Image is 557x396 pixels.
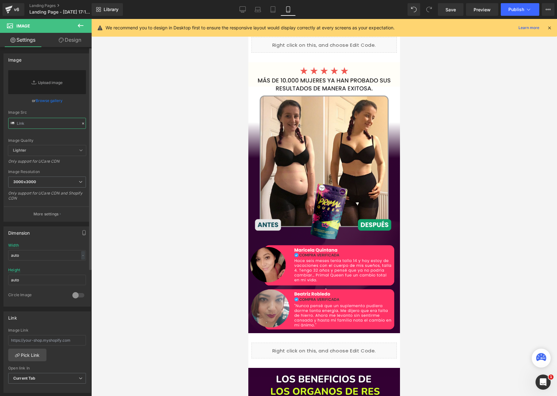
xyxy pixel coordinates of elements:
button: Redo [423,3,435,16]
b: 3000x3000 [13,179,36,184]
iframe: Intercom live chat [536,375,551,390]
input: auto [8,275,86,285]
a: Desktop [235,3,250,16]
a: Tablet [265,3,281,16]
p: More settings [33,211,59,217]
div: Dimension [8,227,30,236]
span: 1 [548,375,554,380]
a: Laptop [250,3,265,16]
span: Landing Page - [DATE] 17:15:07 [29,9,90,15]
div: Only support for UCare CDN and Shopify CDN [8,191,86,205]
a: Preview [466,3,498,16]
div: Open link In [8,366,86,370]
a: Design [47,33,93,47]
div: Image Link [8,328,86,333]
div: Image Resolution [8,170,86,174]
div: or [8,97,86,104]
span: Publish [508,7,524,12]
span: Library [104,7,118,12]
input: Link [8,118,86,129]
div: Image [8,54,21,63]
a: Browse gallery [36,95,63,106]
div: Image Quality [8,138,86,143]
button: More [542,3,554,16]
a: Pick Link [8,349,46,361]
button: More settings [4,207,90,221]
a: New Library [92,3,123,16]
span: Save [445,6,456,13]
div: v6 [13,5,21,14]
button: Undo [408,3,420,16]
b: Lighter [13,148,26,153]
div: Image Src [8,110,86,115]
div: Width [8,243,19,248]
div: - [81,251,85,260]
div: Only support for UCare CDN [8,159,86,168]
b: Current Tab [13,376,36,381]
a: Mobile [281,3,296,16]
div: Height [8,268,20,272]
a: v6 [3,3,24,16]
div: Circle Image [8,292,66,299]
p: We recommend you to design in Desktop first to ensure the responsive layout would display correct... [106,24,395,31]
div: Link [8,312,17,321]
span: Image [16,23,30,28]
input: https://your-shop.myshopify.com [8,335,86,345]
button: Publish [501,3,539,16]
a: Landing Pages [29,3,102,8]
input: auto [8,250,86,261]
span: Preview [474,6,491,13]
a: Learn more [516,24,542,32]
